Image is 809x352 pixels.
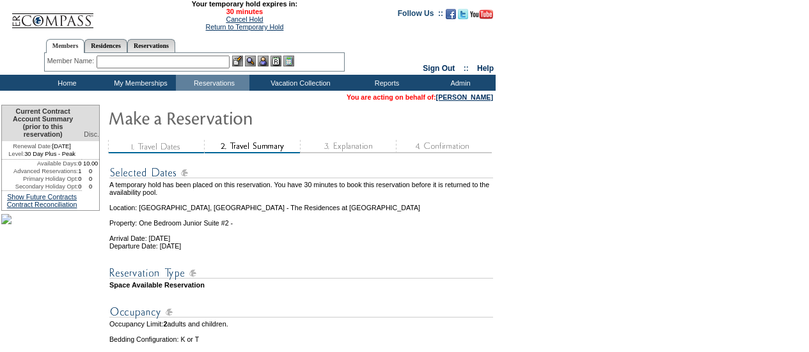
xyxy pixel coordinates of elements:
td: Primary Holiday Opt: [2,175,78,183]
td: Departure Date: [DATE] [109,242,493,250]
a: Follow us on Twitter [458,13,468,20]
a: Help [477,64,494,73]
a: Members [46,39,85,53]
img: Subscribe to our YouTube Channel [470,10,493,19]
td: Follow Us :: [398,8,443,23]
a: Become our fan on Facebook [446,13,456,20]
img: subTtlResType.gif [109,265,493,281]
img: subTtlOccupancy.gif [109,304,493,320]
td: 1 [78,167,82,175]
span: You are acting on behalf of: [347,93,493,101]
td: 0 [78,183,82,190]
img: step1_state3.gif [108,140,204,153]
a: Subscribe to our YouTube Channel [470,13,493,20]
td: 0 [82,183,99,190]
td: Property: One Bedroom Junior Suite #2 - [109,211,493,227]
img: step3_state1.gif [300,140,396,153]
img: View [245,56,256,66]
span: 30 minutes [100,8,388,15]
img: Reservations [271,56,281,66]
td: Advanced Reservations: [2,167,78,175]
td: Secondary Holiday Opt: [2,183,78,190]
td: 0 [82,167,99,175]
td: Arrival Date: [DATE] [109,227,493,242]
span: Renewal Date: [13,142,52,150]
td: 0 [82,175,99,183]
a: Sign Out [423,64,455,73]
a: Residences [84,39,127,52]
td: [DATE] [2,141,82,150]
td: Vacation Collection [249,75,349,91]
img: Make Reservation [108,105,364,130]
td: 0 [78,160,82,167]
td: Home [29,75,102,91]
span: Level: [8,150,24,158]
td: Reports [349,75,422,91]
td: Available Days: [2,160,78,167]
td: A temporary hold has been placed on this reservation. You have 30 minutes to book this reservatio... [109,181,493,196]
img: b_calculator.gif [283,56,294,66]
a: [PERSON_NAME] [436,93,493,101]
td: 10.00 [82,160,99,167]
img: Follow us on Twitter [458,9,468,19]
a: Cancel Hold [226,15,263,23]
td: 0 [78,175,82,183]
td: My Memberships [102,75,176,91]
td: Current Contract Account Summary (prior to this reservation) [2,105,82,141]
td: Occupancy Limit: adults and children. [109,320,493,328]
a: Reservations [127,39,175,52]
td: 30 Day Plus - Peak [2,150,82,160]
div: Member Name: [47,56,97,66]
span: Disc. [84,130,99,138]
img: b_edit.gif [232,56,243,66]
a: Return to Temporary Hold [206,23,284,31]
a: Show Future Contracts [7,193,77,201]
td: Reservations [176,75,249,91]
td: Location: [GEOGRAPHIC_DATA], [GEOGRAPHIC_DATA] - The Residences at [GEOGRAPHIC_DATA] [109,196,493,211]
span: :: [464,64,469,73]
img: Impersonate [258,56,269,66]
span: 2 [163,320,167,328]
td: Admin [422,75,496,91]
td: Bedding Configuration: K or T [109,335,493,343]
img: Compass Home [11,3,94,29]
img: step2_state2.gif [204,140,300,153]
a: Contract Reconciliation [7,201,77,208]
img: Clubhouse-Poolside-01.jpg [1,214,12,224]
img: Become our fan on Facebook [446,9,456,19]
img: step4_state1.gif [396,140,492,153]
img: subTtlSelectedDates.gif [109,165,493,181]
td: Space Available Reservation [109,281,493,289]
